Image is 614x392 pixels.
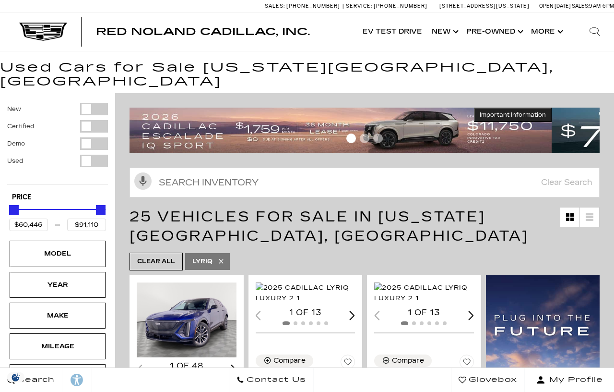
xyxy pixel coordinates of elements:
span: Go to slide 1 [346,134,356,143]
label: Demo [7,139,25,148]
div: 1 / 2 [256,282,355,304]
span: Sales: [572,3,589,9]
a: Contact Us [229,368,314,392]
img: 2025 Cadillac LYRIQ Luxury 2 1 [256,282,355,304]
span: Go to slide 2 [360,134,369,143]
button: Compare Vehicle [374,355,432,367]
h5: Price [12,193,103,202]
span: Glovebox [466,373,517,387]
span: Contact Us [244,373,306,387]
span: My Profile [545,373,603,387]
button: Open user profile menu [525,368,614,392]
section: Click to Open Cookie Consent Modal [5,372,27,382]
div: Next slide [349,311,355,320]
div: Model [34,248,82,259]
div: Year [34,280,82,290]
svg: Click to toggle on voice search [134,172,152,190]
label: New [7,104,21,114]
a: Pre-Owned [461,12,526,51]
span: 25 Vehicles for Sale in [US_STATE][GEOGRAPHIC_DATA], [GEOGRAPHIC_DATA] [130,208,529,245]
span: LYRIQ [192,256,213,268]
img: 2509-September-FOM-Escalade-IQ-Lease9 [130,108,552,153]
button: Important Information [474,108,552,122]
a: [STREET_ADDRESS][US_STATE] [439,3,530,9]
div: Minimum Price [9,205,19,215]
div: 1 / 2 [137,282,236,357]
span: Red Noland Cadillac, Inc. [96,26,310,37]
span: Sales: [265,3,285,9]
div: ModelModel [10,241,106,267]
button: Save Vehicle [460,355,474,373]
div: 1 / 2 [374,282,474,304]
button: Compare Vehicle [256,355,313,367]
a: New [427,12,461,51]
a: Service: [PHONE_NUMBER] [342,3,430,9]
button: Save Vehicle [341,355,355,373]
a: Sales: [PHONE_NUMBER] [265,3,342,9]
div: Mileage [34,341,82,352]
span: Open [DATE] [539,3,571,9]
img: Cadillac Dark Logo with Cadillac White Text [19,23,67,41]
a: Glovebox [451,368,525,392]
a: Red Noland Cadillac, Inc. [96,27,310,37]
img: 2025 Cadillac LYRIQ Luxury 2 1 [374,282,474,304]
span: Clear All [137,256,175,268]
div: Price [9,202,106,231]
div: MakeMake [10,303,106,329]
div: Compare [392,356,424,365]
input: Search Inventory [130,168,600,197]
div: 1 of 13 [374,307,474,318]
span: Search [15,373,55,387]
span: [PHONE_NUMBER] [286,3,340,9]
button: More [526,12,566,51]
img: 2025 Cadillac LYRIQ Sport 1 1 [137,282,236,357]
div: Next slide [231,365,236,374]
div: Make [34,310,82,321]
a: EV Test Drive [358,12,427,51]
label: Certified [7,122,34,131]
span: [PHONE_NUMBER] [374,3,427,9]
input: Minimum [9,219,48,231]
input: Maximum [67,219,106,231]
div: 1 of 13 [256,307,355,318]
span: Go to slide 3 [373,134,383,143]
div: Compare [273,356,306,365]
div: Next slide [468,311,474,320]
div: Maximum Price [96,205,106,215]
div: Filter by Vehicle Type [7,103,108,184]
img: Opt-Out Icon [5,372,27,382]
span: Service: [346,3,372,9]
div: EngineEngine [10,364,106,390]
div: MileageMileage [10,333,106,359]
label: Used [7,156,23,166]
span: 9 AM-6 PM [589,3,614,9]
span: Important Information [480,111,546,119]
div: 1 of 48 [137,361,236,371]
div: YearYear [10,272,106,298]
